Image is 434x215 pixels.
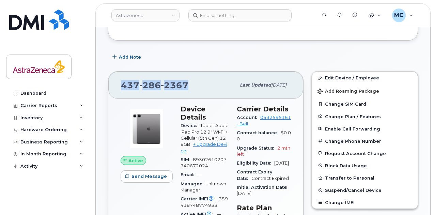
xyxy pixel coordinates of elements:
button: Change Plan / Features [312,110,418,123]
button: Block Data Usage [312,159,418,172]
div: Marlo Cabansag [387,9,418,22]
span: Email [181,172,197,177]
span: Enable Call Forwarding [325,126,380,131]
button: Send Message [121,170,173,183]
button: Add Note [108,51,147,63]
h3: Carrier Details [237,105,291,113]
span: 2 mth left [237,145,290,157]
span: Add Note [119,54,141,60]
button: Change IMEI [312,196,418,209]
span: Upgrade Status [237,145,277,151]
span: Unknown Manager [181,181,226,193]
h3: Device Details [181,105,229,121]
span: SIM [181,157,193,162]
button: Transfer to Personal [312,172,418,184]
span: Contract Expiry Date [237,169,272,181]
h3: Rate Plan [237,204,291,212]
a: Astrazeneca [111,9,180,21]
button: Enable Call Forwarding [312,123,418,135]
span: Active [128,157,143,164]
span: Tablet Apple iPad Pro 12.9" Wi-Fi + Cellular (5th Gen) 128GB [181,123,229,147]
span: Device [181,123,200,128]
span: 286 [139,80,161,90]
button: Suspend/Cancel Device [312,184,418,196]
span: Contract Expired [251,176,289,181]
div: Quicklinks [364,9,386,22]
span: 89302610207740672024 [181,157,227,168]
button: Change Phone Number [312,135,418,147]
a: Edit Device / Employee [312,72,418,84]
span: MC [394,11,403,19]
span: — [197,172,202,177]
span: Suspend/Cancel Device [325,188,382,193]
button: Request Account Change [312,147,418,159]
span: Last updated [240,82,271,88]
span: Eligibility Date [237,160,274,166]
span: [DATE] [271,82,286,88]
span: [DATE] [237,191,251,196]
span: 359418748774933 [181,196,228,208]
span: 2367 [161,80,188,90]
span: [DATE] [274,160,289,166]
img: image20231002-3703462-1oiag88.jpeg [126,108,167,149]
span: Add Roaming Package [317,89,379,95]
a: 0532595161 - Bell [237,115,291,126]
span: Contract balance [237,130,281,135]
button: Change SIM Card [312,98,418,110]
span: Manager [181,181,205,186]
a: + Upgrade Device [181,142,227,153]
span: Initial Activation Date [237,185,291,190]
button: Add Roaming Package [312,84,418,98]
span: 437 [121,80,188,90]
span: Carrier IMEI [181,196,219,201]
span: Change Plan / Features [325,114,381,119]
span: Account [237,115,260,120]
input: Find something... [188,9,292,21]
span: Send Message [131,173,167,180]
